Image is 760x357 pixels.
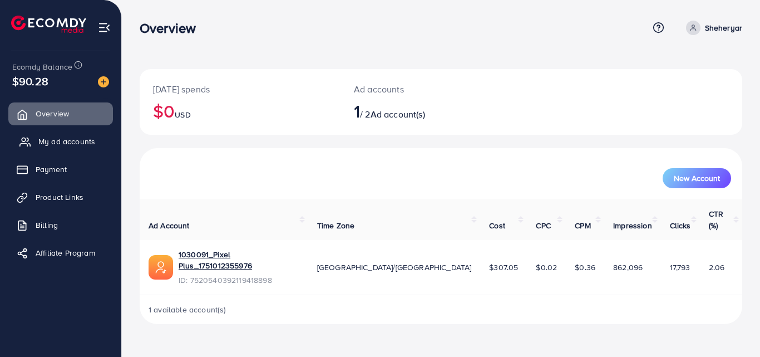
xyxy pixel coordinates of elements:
[674,174,720,182] span: New Account
[317,220,354,231] span: Time Zone
[153,100,327,121] h2: $0
[536,262,557,273] span: $0.02
[663,168,731,188] button: New Account
[670,220,691,231] span: Clicks
[12,61,72,72] span: Ecomdy Balance
[371,108,425,120] span: Ad account(s)
[38,136,95,147] span: My ad accounts
[317,262,472,273] span: [GEOGRAPHIC_DATA]/[GEOGRAPHIC_DATA]
[709,262,725,273] span: 2.06
[11,16,86,33] img: logo
[682,21,742,35] a: Sheheryar
[575,220,590,231] span: CPM
[489,220,505,231] span: Cost
[613,262,643,273] span: 862,096
[8,242,113,264] a: Affiliate Program
[575,262,595,273] span: $0.36
[8,186,113,208] a: Product Links
[98,21,111,34] img: menu
[713,307,752,349] iframe: Chat
[8,158,113,180] a: Payment
[149,255,173,280] img: ic-ads-acc.e4c84228.svg
[12,73,48,89] span: $90.28
[36,164,67,175] span: Payment
[179,249,299,272] a: 1030091_Pixel Plus_1751012355976
[670,262,690,273] span: 17,793
[8,102,113,125] a: Overview
[536,220,550,231] span: CPC
[8,130,113,153] a: My ad accounts
[149,220,190,231] span: Ad Account
[354,82,478,96] p: Ad accounts
[175,109,190,120] span: USD
[354,100,478,121] h2: / 2
[8,214,113,236] a: Billing
[179,275,299,286] span: ID: 7520540392119418898
[98,76,109,87] img: image
[36,247,95,258] span: Affiliate Program
[36,192,83,203] span: Product Links
[709,208,723,231] span: CTR (%)
[489,262,518,273] span: $307.05
[36,219,58,231] span: Billing
[149,304,226,315] span: 1 available account(s)
[613,220,652,231] span: Impression
[140,20,205,36] h3: Overview
[705,21,742,35] p: Sheheryar
[36,108,69,119] span: Overview
[153,82,327,96] p: [DATE] spends
[354,98,360,124] span: 1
